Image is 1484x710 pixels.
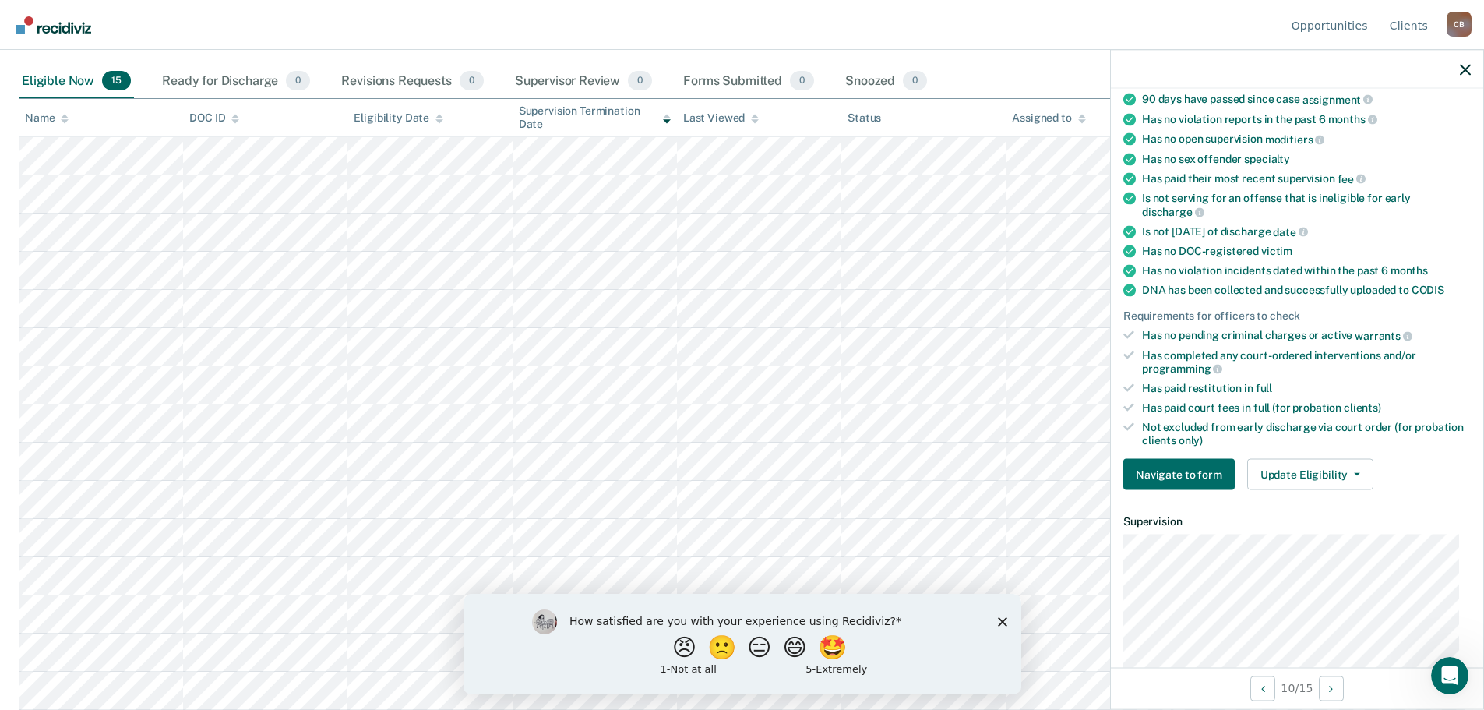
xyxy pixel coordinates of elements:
div: Has no DOC-registered [1142,245,1471,258]
span: 15 [102,71,131,91]
span: victim [1261,245,1292,257]
span: warrants [1355,329,1412,341]
span: 0 [628,71,652,91]
div: Supervisor Review [512,65,656,99]
div: Snoozed [842,65,930,99]
span: months [1328,113,1377,125]
div: DNA has been collected and successfully uploaded to [1142,284,1471,297]
div: 90 days have passed since case [1142,92,1471,106]
button: Update Eligibility [1247,459,1373,490]
div: Has no sex offender [1142,152,1471,165]
button: Next Opportunity [1319,676,1344,701]
div: Revisions Requests [338,65,486,99]
span: months [1391,264,1428,277]
button: Previous Opportunity [1250,676,1275,701]
div: Has no violation incidents dated within the past 6 [1142,264,1471,277]
span: 0 [903,71,927,91]
div: Is not serving for an offense that is ineligible for early [1142,192,1471,218]
div: 10 / 15 [1111,667,1483,708]
div: Has no violation reports in the past 6 [1142,112,1471,126]
div: Eligible Now [19,65,134,99]
div: Eligibility Date [354,111,443,125]
span: fee [1338,172,1366,185]
span: programming [1142,362,1222,375]
div: Has completed any court-ordered interventions and/or [1142,348,1471,375]
iframe: Survey by Kim from Recidiviz [464,594,1021,694]
span: 0 [790,71,814,91]
span: date [1273,225,1307,238]
span: full [1256,382,1272,394]
div: Has no pending criminal charges or active [1142,329,1471,343]
div: Forms Submitted [680,65,817,99]
div: C B [1447,12,1472,37]
dt: Supervision [1123,515,1471,528]
span: 0 [460,71,484,91]
span: clients) [1344,401,1381,413]
div: Is not [DATE] of discharge [1142,224,1471,238]
a: Navigate to form link [1123,459,1241,490]
button: Navigate to form [1123,459,1235,490]
div: Has paid court fees in full (for probation [1142,401,1471,414]
div: Assigned to [1012,111,1085,125]
div: Ready for Discharge [159,65,313,99]
div: Not excluded from early discharge via court order (for probation clients [1142,420,1471,447]
div: Last Viewed [683,111,759,125]
div: Status [848,111,881,125]
div: Supervision Termination Date [519,104,671,131]
span: specialty [1244,152,1290,164]
button: Profile dropdown button [1447,12,1472,37]
div: Has paid restitution in [1142,382,1471,395]
span: 0 [286,71,310,91]
div: Requirements for officers to check [1123,309,1471,323]
img: Recidiviz [16,16,91,34]
span: only) [1179,433,1203,446]
span: assignment [1302,93,1373,105]
div: Name [25,111,69,125]
iframe: Intercom live chat [1431,657,1468,694]
div: Has paid their most recent supervision [1142,171,1471,185]
div: Has no open supervision [1142,132,1471,147]
span: discharge [1142,205,1204,217]
div: DOC ID [189,111,239,125]
span: modifiers [1265,132,1325,145]
span: CODIS [1412,284,1444,296]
